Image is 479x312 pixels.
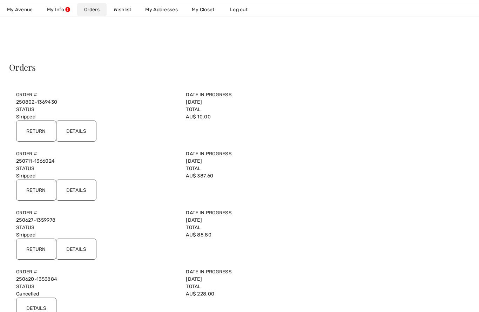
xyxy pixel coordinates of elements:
[186,283,347,290] label: Total
[186,106,347,113] label: Total
[186,165,347,172] label: Total
[16,121,56,142] input: Return
[12,165,182,180] div: Shipped
[182,106,351,121] div: AU$ 10.00
[40,3,77,16] a: My Info
[182,91,351,106] div: [DATE]
[186,224,347,231] label: Total
[7,6,33,13] span: My Avenue
[182,165,351,180] div: AU$ 387.60
[12,224,182,239] div: Shipped
[186,150,347,157] label: Date in Progress
[186,209,347,216] label: Date in Progress
[16,99,57,105] a: 250802-1369430
[107,3,138,16] a: Wishlist
[182,224,351,239] div: AU$ 85.80
[56,121,96,142] input: Details
[16,209,177,216] label: Order #
[16,283,177,290] label: Status
[12,106,182,121] div: Shipped
[138,3,185,16] a: My Addresses
[77,3,107,16] a: Orders
[16,150,177,157] label: Order #
[16,165,177,172] label: Status
[56,180,96,201] input: Details
[223,3,262,16] a: Log out
[182,283,351,298] div: AU$ 228.00
[182,209,351,224] div: [DATE]
[9,63,355,71] div: Orders
[186,268,347,275] label: Date in Progress
[186,91,347,98] label: Date in Progress
[16,91,177,98] label: Order #
[16,180,56,201] input: Return
[182,150,351,165] div: [DATE]
[16,268,177,275] label: Order #
[56,239,96,260] input: Details
[16,106,177,113] label: Status
[16,276,57,282] a: 250620-1353884
[16,239,56,260] input: Return
[16,224,177,231] label: Status
[16,217,55,223] a: 250627-1359978
[16,158,55,164] a: 250711-1366024
[185,3,222,16] a: My Closet
[12,283,182,298] div: Cancelled
[182,268,351,283] div: [DATE]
